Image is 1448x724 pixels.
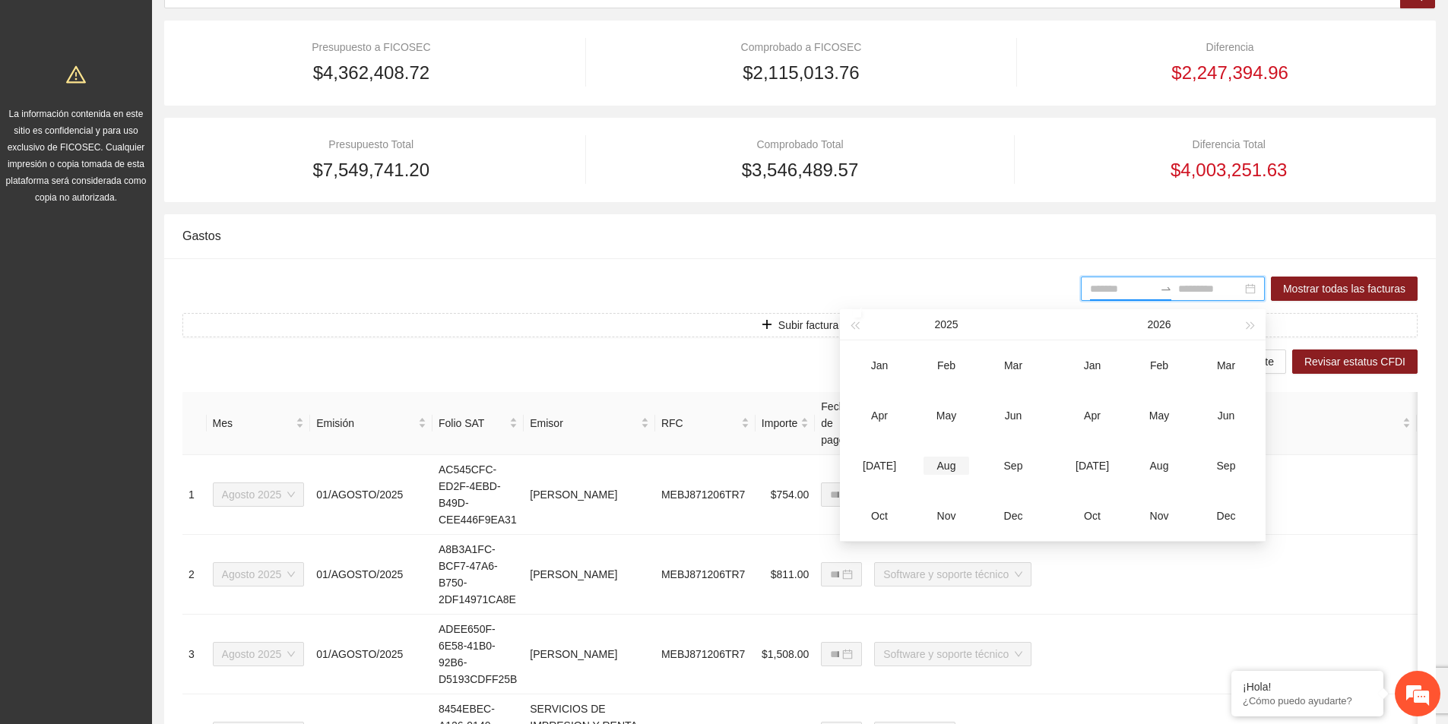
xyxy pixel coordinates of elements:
[1126,340,1193,390] td: 2026-02
[846,340,913,390] td: 2025-01
[1243,681,1372,693] div: ¡Hola!
[655,455,756,535] td: MEBJ871206TR7
[1126,491,1193,541] td: 2026-11
[432,535,524,615] td: A8B3A1FC-BCF7-47A6-B750-2DF14971CA8E
[524,615,655,694] td: [PERSON_NAME]
[857,356,902,375] div: Jan
[313,156,429,185] span: $7,549,741.20
[1059,441,1126,491] td: 2026-07
[924,356,969,375] div: Feb
[1136,457,1182,475] div: Aug
[1292,349,1418,374] button: Revisar estatus CFDI
[222,643,296,666] span: Agosto 2025
[1059,390,1126,441] td: 2026-04
[310,535,432,615] td: 01/AGOSTO/2025
[1171,156,1287,185] span: $4,003,251.63
[1059,340,1126,390] td: 2026-01
[530,415,638,432] span: Emisor
[857,507,902,525] div: Oct
[913,340,980,390] td: 2025-02
[222,563,296,586] span: Agosto 2025
[1193,390,1259,441] td: 2026-06
[980,491,1047,541] td: 2025-12
[756,535,815,615] td: $811.00
[79,77,255,97] div: Chatee con nosotros ahora
[655,615,756,694] td: MEBJ871206TR7
[846,441,913,491] td: 2025-07
[611,39,990,55] div: Comprobado a FICOSEC
[1136,406,1182,425] div: May
[432,455,524,535] td: AC545CFC-ED2F-4EBD-B49D-CEE446F9EA31
[1193,491,1259,541] td: 2026-12
[1203,356,1249,375] div: Mar
[980,340,1047,390] td: 2025-03
[756,615,815,694] td: $1,508.00
[980,390,1047,441] td: 2025-06
[66,65,86,84] span: warning
[182,535,207,615] td: 2
[756,455,815,535] td: $754.00
[883,563,1022,586] span: Software y soporte técnico
[1069,507,1115,525] div: Oct
[934,309,958,340] button: 2025
[1069,356,1115,375] div: Jan
[1203,406,1249,425] div: Jun
[316,415,415,432] span: Emisión
[1160,283,1172,295] span: to
[1040,136,1418,153] div: Diferencia Total
[182,313,1418,337] button: plusSubir factura
[1243,695,1372,707] p: ¿Cómo puedo ayudarte?
[1193,441,1259,491] td: 2026-09
[182,455,207,535] td: 1
[524,392,655,455] th: Emisor
[815,392,868,455] th: Fecha de pago
[1160,283,1172,295] span: swap-right
[1203,507,1249,525] div: Dec
[1059,491,1126,541] td: 2026-10
[661,415,738,432] span: RFC
[778,317,838,334] span: Subir factura
[1069,457,1115,475] div: [DATE]
[1304,353,1405,370] span: Revisar estatus CFDI
[1126,390,1193,441] td: 2026-05
[222,483,296,506] span: Agosto 2025
[1171,58,1288,87] span: $2,247,394.96
[924,406,969,425] div: May
[1271,277,1418,301] button: Mostrar todas las facturas
[846,491,913,541] td: 2025-10
[1203,457,1249,475] div: Sep
[182,615,207,694] td: 3
[924,457,969,475] div: Aug
[655,392,756,455] th: RFC
[439,415,506,432] span: Folio SAT
[990,356,1036,375] div: Mar
[88,203,210,356] span: Estamos en línea.
[990,406,1036,425] div: Jun
[1188,353,1274,370] span: Descargar reporte
[762,319,772,331] span: plus
[213,415,293,432] span: Mes
[8,415,290,468] textarea: Escriba su mensaje y pulse “Intro”
[1126,441,1193,491] td: 2026-08
[990,507,1036,525] div: Dec
[655,535,756,615] td: MEBJ871206TR7
[924,507,969,525] div: Nov
[913,441,980,491] td: 2025-08
[743,58,859,87] span: $2,115,013.76
[432,392,524,455] th: Folio SAT
[432,615,524,694] td: ADEE650F-6E58-41B0-92B6-D5193CDFF25B
[846,390,913,441] td: 2025-04
[913,390,980,441] td: 2025-05
[990,457,1036,475] div: Sep
[1069,406,1115,425] div: Apr
[1136,507,1182,525] div: Nov
[182,214,1418,258] div: Gastos
[310,615,432,694] td: 01/AGOSTO/2025
[1283,280,1405,297] span: Mostrar todas las facturas
[857,457,902,475] div: [DATE]
[821,398,851,448] span: Fecha de pago
[207,392,311,455] th: Mes
[524,535,655,615] td: [PERSON_NAME]
[1147,309,1171,340] button: 2026
[6,109,147,203] span: La información contenida en este sitio es confidencial y para uso exclusivo de FICOSEC. Cualquier...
